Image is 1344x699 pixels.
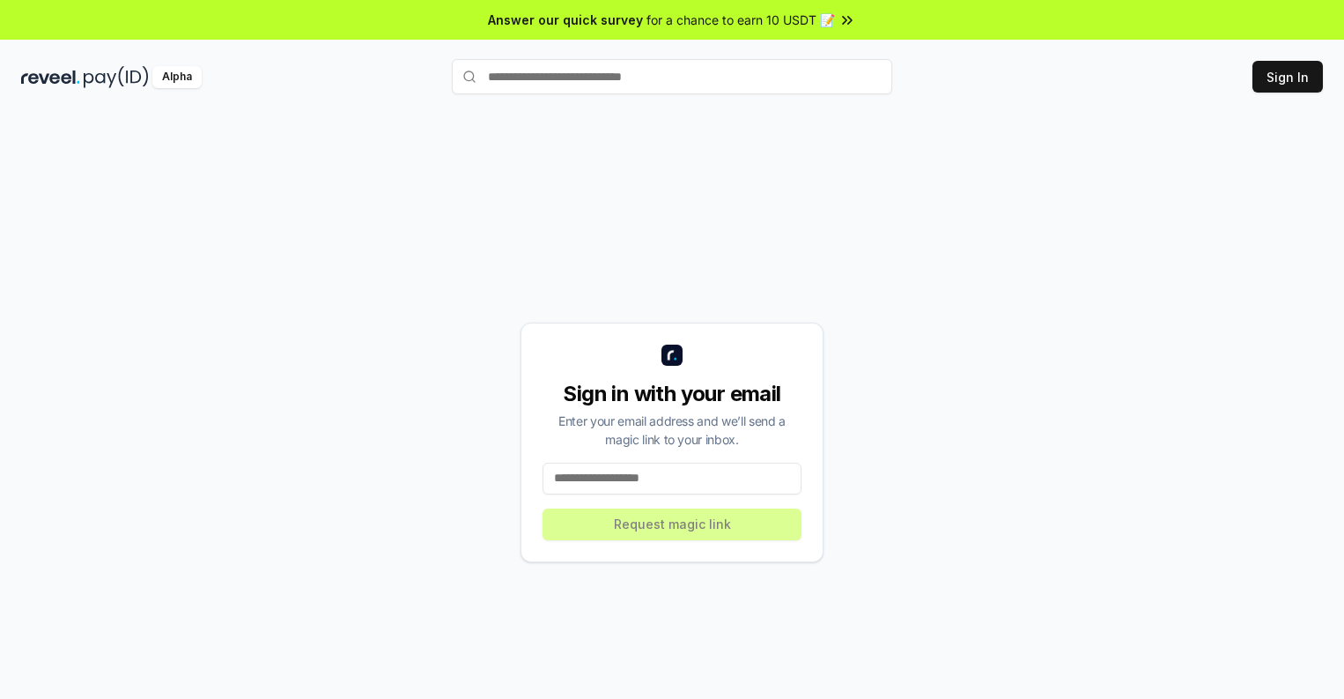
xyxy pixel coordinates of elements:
[152,66,202,88] div: Alpha
[84,66,149,88] img: pay_id
[21,66,80,88] img: reveel_dark
[646,11,835,29] span: for a chance to earn 10 USDT 📝
[488,11,643,29] span: Answer our quick survey
[543,380,801,408] div: Sign in with your email
[661,345,683,366] img: logo_small
[543,412,801,449] div: Enter your email address and we’ll send a magic link to your inbox.
[1252,61,1323,93] button: Sign In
